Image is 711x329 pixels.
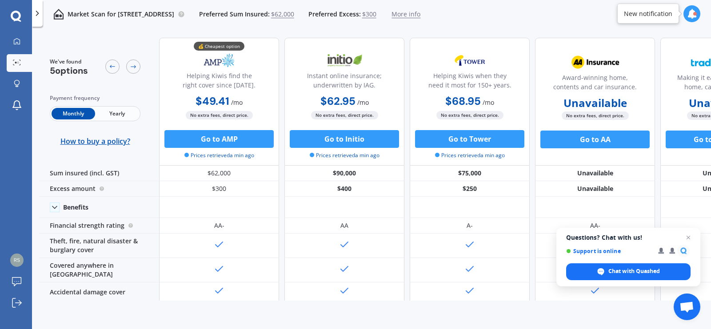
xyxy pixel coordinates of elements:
[199,10,270,19] span: Preferred Sum Insured:
[410,166,530,181] div: $75,000
[39,234,159,258] div: Theft, fire, natural disaster & burglary cover
[608,267,660,275] span: Chat with Quashed
[320,94,355,108] b: $62.95
[39,282,159,302] div: Accidental damage cover
[624,9,672,18] div: New notification
[310,151,379,159] span: Prices retrieved a min ago
[50,58,88,66] span: We've found
[39,181,159,197] div: Excess amount
[562,111,629,120] span: No extra fees, direct price.
[417,71,522,93] div: Helping Kiwis when they need it most for 150+ years.
[311,111,378,119] span: No extra fees, direct price.
[63,203,88,211] div: Benefits
[53,9,64,20] img: home-and-contents.b802091223b8502ef2dd.svg
[445,94,481,108] b: $68.95
[590,221,600,230] div: AA-
[674,293,700,320] div: Open chat
[563,99,627,107] b: Unavailable
[540,131,650,148] button: Go to AA
[284,181,404,197] div: $400
[214,221,224,230] div: AA-
[190,49,248,71] img: AMP.webp
[50,65,88,76] span: 5 options
[483,98,494,107] span: / mo
[357,98,369,107] span: / mo
[308,10,361,19] span: Preferred Excess:
[535,181,655,197] div: Unavailable
[60,137,130,146] span: How to buy a policy?
[39,166,159,181] div: Sum insured (incl. GST)
[435,151,505,159] span: Prices retrieved a min ago
[39,258,159,282] div: Covered anywhere in [GEOGRAPHIC_DATA]
[159,181,279,197] div: $300
[315,49,374,71] img: Initio.webp
[52,108,95,119] span: Monthly
[566,234,691,241] span: Questions? Chat with us!
[683,232,694,243] span: Close chat
[95,108,139,119] span: Yearly
[566,51,624,73] img: AA.webp
[543,73,647,95] div: Award-winning home, contents and car insurance.
[391,10,420,19] span: More info
[415,130,524,148] button: Go to Tower
[436,111,503,119] span: No extra fees, direct price.
[362,10,376,19] span: $300
[68,10,174,19] p: Market Scan for [STREET_ADDRESS]
[194,42,244,51] div: 💰 Cheapest option
[292,71,397,93] div: Instant online insurance; underwritten by IAG.
[290,130,399,148] button: Go to Initio
[535,166,655,181] div: Unavailable
[340,221,348,230] div: AA
[184,151,254,159] span: Prices retrieved a min ago
[39,218,159,234] div: Financial strength rating
[271,10,294,19] span: $62,000
[186,111,253,119] span: No extra fees, direct price.
[566,263,691,280] div: Chat with Quashed
[410,181,530,197] div: $250
[159,166,279,181] div: $62,000
[10,254,24,267] img: fa82cd6d9d6c9db07bfc544904080f67
[231,98,243,107] span: / mo
[164,130,274,148] button: Go to AMP
[284,166,404,181] div: $90,000
[196,94,229,108] b: $49.41
[566,248,652,254] span: Support is online
[440,49,499,71] img: Tower.webp
[467,221,473,230] div: A-
[167,71,272,93] div: Helping Kiwis find the right cover since [DATE].
[50,94,140,103] div: Payment frequency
